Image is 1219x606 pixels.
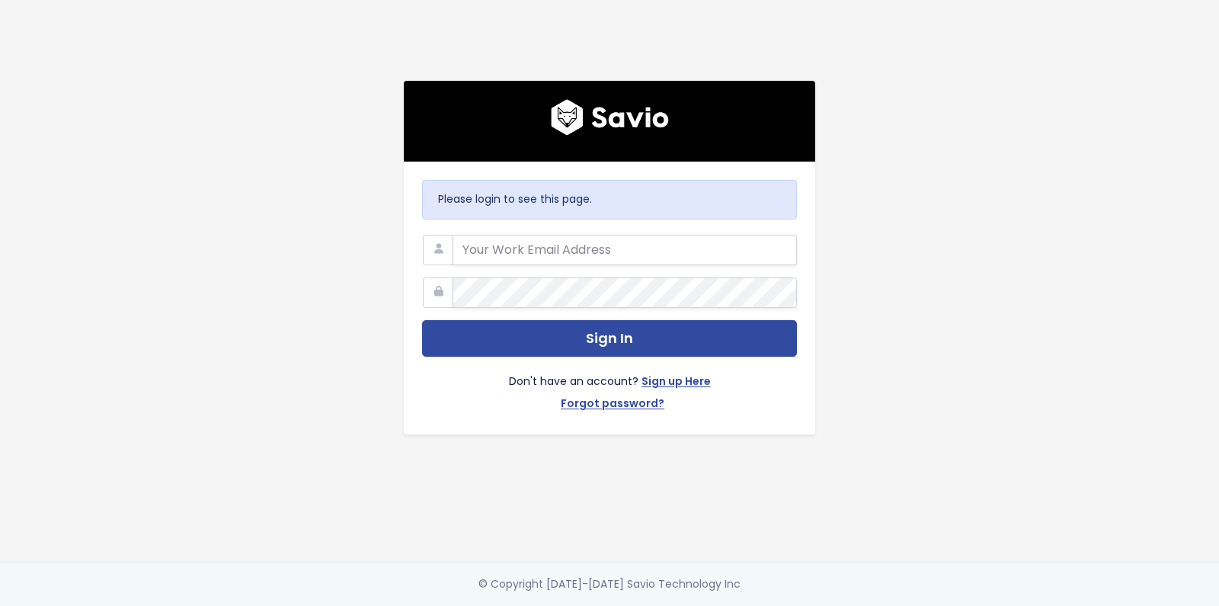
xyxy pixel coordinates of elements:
a: Forgot password? [561,394,664,416]
p: Please login to see this page. [438,190,781,209]
div: Don't have an account? [422,357,797,416]
img: logo600x187.a314fd40982d.png [551,99,669,136]
input: Your Work Email Address [453,235,797,265]
a: Sign up Here [641,372,711,394]
button: Sign In [422,320,797,358]
div: © Copyright [DATE]-[DATE] Savio Technology Inc [478,575,741,594]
